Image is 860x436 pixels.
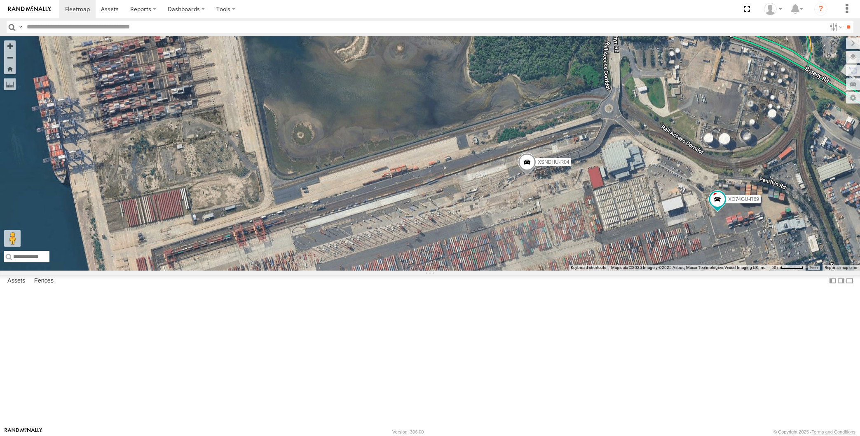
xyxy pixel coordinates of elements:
a: Terms (opens in new tab) [810,266,818,269]
label: Dock Summary Table to the Right [837,275,845,287]
button: Drag Pegman onto the map to open Street View [4,230,21,247]
label: Search Query [17,21,24,33]
button: Zoom out [4,52,16,63]
span: XSNDHU-R04 [538,159,569,165]
button: Zoom Home [4,63,16,74]
div: Version: 306.00 [392,429,424,434]
a: Visit our Website [5,428,42,436]
label: Map Settings [846,92,860,104]
label: Fences [30,275,58,287]
label: Assets [3,275,29,287]
label: Search Filter Options [826,21,844,33]
label: Hide Summary Table [846,275,854,287]
label: Dock Summary Table to the Left [829,275,837,287]
img: rand-logo.svg [8,6,51,12]
span: XO74GU-R69 [728,196,759,202]
span: Map data ©2025 Imagery ©2025 Airbus, Maxar Technologies, Vexcel Imaging US, Inc. [611,265,766,270]
div: © Copyright 2025 - [773,429,855,434]
a: Terms and Conditions [812,429,855,434]
button: Zoom in [4,40,16,52]
div: Quang MAC [761,3,785,15]
button: Map Scale: 50 m per 50 pixels [769,265,806,271]
i: ? [814,2,827,16]
a: Report a map error [825,265,858,270]
span: 50 m [771,265,781,270]
label: Measure [4,78,16,90]
button: Keyboard shortcuts [571,265,606,271]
